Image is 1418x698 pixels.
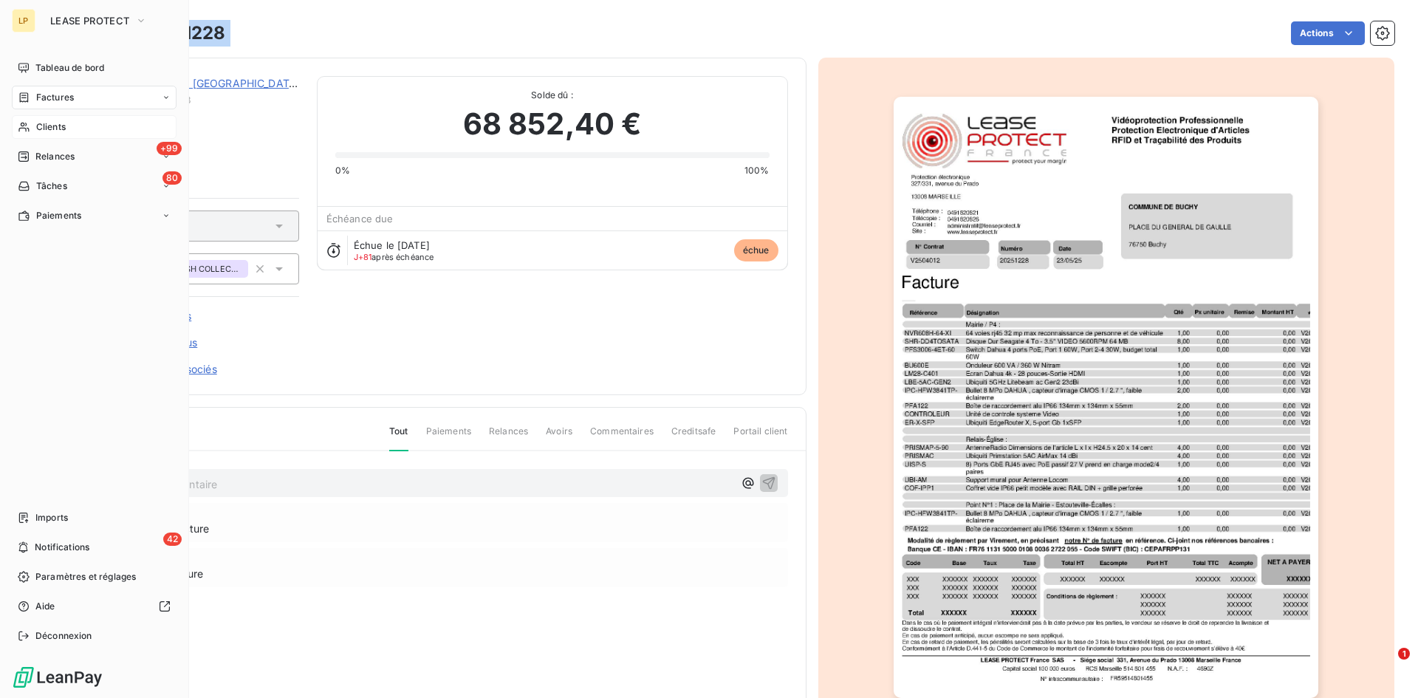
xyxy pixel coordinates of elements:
span: Tout [389,425,408,451]
a: Aide [12,595,177,618]
span: Relances [489,425,528,450]
a: COMMUNE DE [GEOGRAPHIC_DATA] [116,77,300,89]
span: Paiements [426,425,471,450]
span: Clients [36,120,66,134]
a: Tableau de bord [12,56,177,80]
span: Tâches [36,179,67,193]
img: invoice_thumbnail [894,97,1318,698]
span: Solde dû : [335,89,770,102]
span: Échéance due [326,213,394,225]
span: Factures [36,91,74,104]
div: LP [12,9,35,32]
a: Paramètres et réglages [12,565,177,589]
span: 68 852,40 € [463,102,642,146]
span: J+81 [354,252,372,262]
span: Paiements [36,209,81,222]
span: 0% [335,164,350,177]
span: 42 [163,533,182,546]
a: Paiements [12,204,177,227]
span: 80 [162,171,182,185]
a: Factures [12,86,177,109]
span: 100% [744,164,770,177]
span: Creditsafe [671,425,716,450]
span: Relances [35,150,75,163]
img: Logo LeanPay [12,666,103,689]
span: Portail client [733,425,787,450]
span: Commentaires [590,425,654,450]
a: Imports [12,506,177,530]
a: +99Relances [12,145,177,168]
span: Déconnexion [35,629,92,643]
span: Imports [35,511,68,524]
span: 1 [1398,648,1410,660]
button: Actions [1291,21,1365,45]
span: Avoirs [546,425,572,450]
span: après échéance [354,253,434,261]
span: +99 [157,142,182,155]
a: Clients [12,115,177,139]
span: Paramètres et réglages [35,570,136,584]
iframe: Intercom live chat [1368,648,1403,683]
span: Tableau de bord [35,61,104,75]
a: 80Tâches [12,174,177,198]
span: CMAIRIE76750B [116,94,299,106]
span: LEASE PROTECT [50,15,129,27]
span: Notifications [35,541,89,554]
span: Échue le [DATE] [354,239,430,251]
span: Aide [35,600,55,613]
span: échue [734,239,778,261]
